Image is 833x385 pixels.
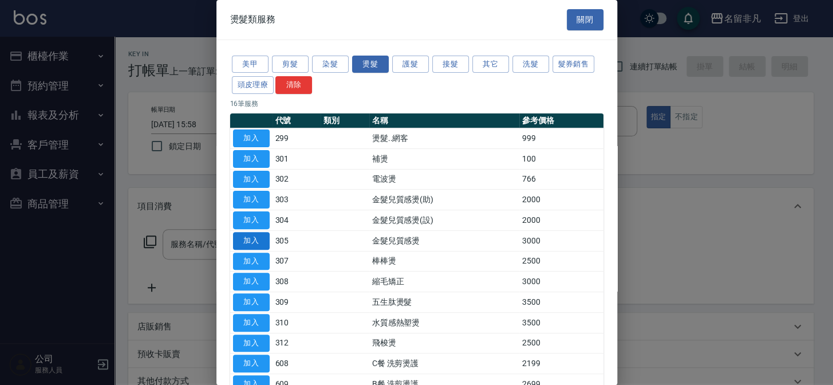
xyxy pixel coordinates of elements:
[233,150,270,168] button: 加入
[519,148,603,169] td: 100
[567,9,603,30] button: 關閉
[233,211,270,229] button: 加入
[519,251,603,272] td: 2500
[232,76,274,94] button: 頭皮理療
[321,113,369,128] th: 類別
[519,210,603,231] td: 2000
[369,148,519,169] td: 補燙
[369,312,519,333] td: 水質感熱塑燙
[233,171,270,188] button: 加入
[472,56,509,73] button: 其它
[552,56,595,73] button: 髮券銷售
[233,314,270,332] button: 加入
[273,251,321,272] td: 307
[312,56,349,73] button: 染髮
[432,56,469,73] button: 接髮
[369,210,519,231] td: 金髮兒質感燙(設)
[273,230,321,251] td: 305
[233,191,270,209] button: 加入
[273,333,321,353] td: 312
[352,56,389,73] button: 燙髮
[369,272,519,292] td: 縮毛矯正
[369,333,519,353] td: 飛梭燙
[512,56,549,73] button: 洗髮
[369,292,519,313] td: 五生肽燙髮
[519,312,603,333] td: 3500
[369,169,519,190] td: 電波燙
[233,273,270,290] button: 加入
[519,353,603,374] td: 2199
[233,355,270,372] button: 加入
[273,272,321,292] td: 308
[519,128,603,149] td: 999
[273,113,321,128] th: 代號
[273,210,321,231] td: 304
[273,148,321,169] td: 301
[369,230,519,251] td: 金髮兒質感燙
[233,335,270,352] button: 加入
[233,253,270,270] button: 加入
[233,293,270,311] button: 加入
[230,99,603,109] p: 16 筆服務
[519,333,603,353] td: 2500
[369,353,519,374] td: C餐 洗剪燙護
[273,353,321,374] td: 608
[519,113,603,128] th: 參考價格
[519,292,603,313] td: 3500
[519,190,603,210] td: 2000
[369,128,519,149] td: 燙髮..網客
[369,113,519,128] th: 名稱
[273,312,321,333] td: 310
[273,190,321,210] td: 303
[273,128,321,149] td: 299
[369,251,519,272] td: 棒棒燙
[369,190,519,210] td: 金髮兒質感燙(助)
[272,56,309,73] button: 剪髮
[273,292,321,313] td: 309
[392,56,429,73] button: 護髮
[233,129,270,147] button: 加入
[519,169,603,190] td: 766
[232,56,269,73] button: 美甲
[275,76,312,94] button: 清除
[273,169,321,190] td: 302
[519,272,603,292] td: 3000
[230,14,276,25] span: 燙髮類服務
[233,232,270,250] button: 加入
[519,230,603,251] td: 3000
